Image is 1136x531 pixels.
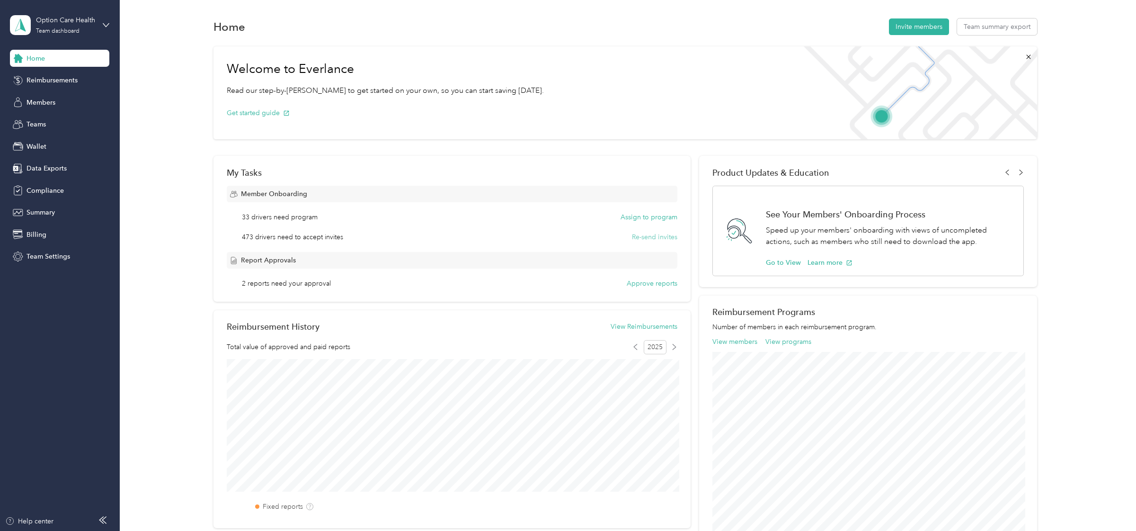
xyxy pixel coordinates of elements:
[766,258,801,268] button: Go to View
[27,98,55,108] span: Members
[241,189,307,199] span: Member Onboarding
[242,212,318,222] span: 33 drivers need program
[27,252,70,261] span: Team Settings
[889,18,949,35] button: Invite members
[712,168,829,178] span: Product Updates & Education
[621,212,677,222] button: Assign to program
[227,322,319,332] h2: Reimbursement History
[213,22,245,32] h1: Home
[766,209,1014,219] h1: See Your Members' Onboarding Process
[27,142,46,152] span: Wallet
[227,342,350,352] span: Total value of approved and paid reports
[227,62,544,77] h1: Welcome to Everlance
[27,119,46,129] span: Teams
[644,340,666,354] span: 2025
[227,108,290,118] button: Get started guide
[36,15,95,25] div: Option Care Health
[627,279,677,288] button: Approve reports
[227,168,677,178] div: My Tasks
[808,258,852,268] button: Learn more
[1083,478,1136,531] iframe: Everlance-gr Chat Button Frame
[957,18,1037,35] button: Team summary export
[241,255,296,265] span: Report Approvals
[712,322,1024,332] p: Number of members in each reimbursement program.
[263,502,303,512] label: Fixed reports
[27,207,55,217] span: Summary
[712,307,1024,317] h2: Reimbursement Programs
[36,28,80,34] div: Team dashboard
[765,337,811,347] button: View programs
[611,322,677,332] button: View Reimbursements
[27,186,64,196] span: Compliance
[794,46,1037,139] img: Welcome to everlance
[712,337,757,347] button: View members
[242,232,343,242] span: 473 drivers need to accept invites
[5,516,53,526] button: Help center
[242,279,331,288] span: 2 reports need your approval
[766,225,1014,248] p: Speed up your members' onboarding with views of uncompleted actions, such as members who still ne...
[27,163,67,173] span: Data Exports
[227,85,544,97] p: Read our step-by-[PERSON_NAME] to get started on your own, so you can start saving [DATE].
[632,232,677,242] button: Re-send invites
[27,75,78,85] span: Reimbursements
[27,54,45,63] span: Home
[27,230,46,240] span: Billing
